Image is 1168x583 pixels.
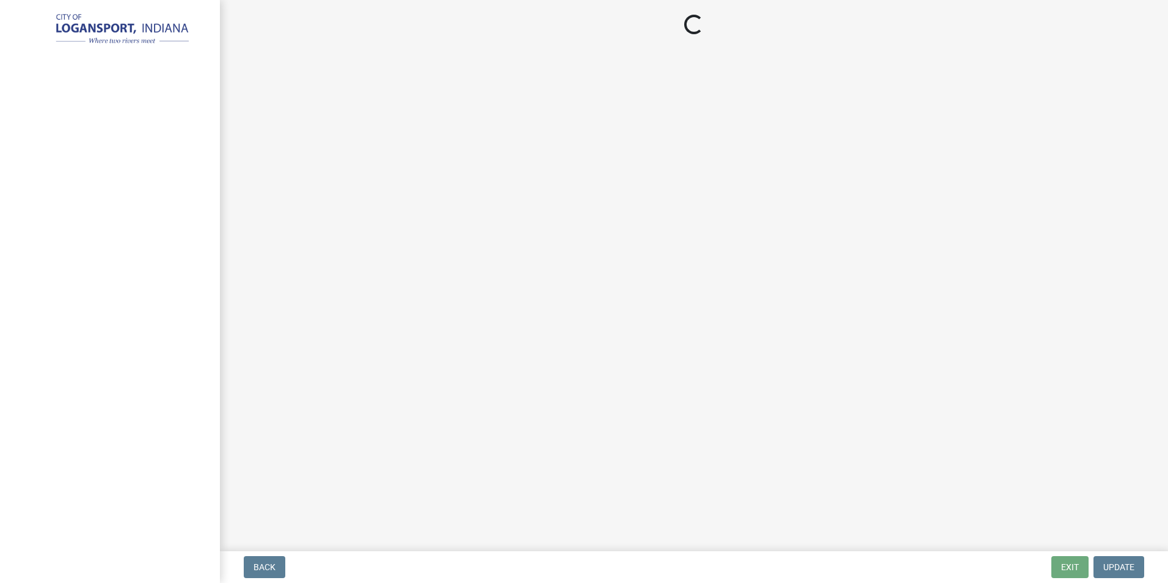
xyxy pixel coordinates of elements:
[1093,556,1144,578] button: Update
[24,13,200,47] img: City of Logansport, Indiana
[244,556,285,578] button: Back
[254,562,276,572] span: Back
[1051,556,1089,578] button: Exit
[1103,562,1134,572] span: Update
